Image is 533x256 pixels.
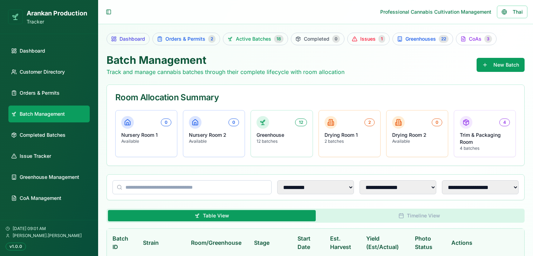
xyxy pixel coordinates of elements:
p: Nursery Room 2 [189,132,239,139]
p: 2 batches [324,139,375,144]
button: Table View [108,210,316,221]
a: Orders & Permits2 [152,33,220,45]
div: v1.0.0 [6,243,26,250]
p: Available [189,139,239,144]
span: Completed [304,35,329,42]
a: Greenhouse Management [8,169,90,186]
a: Customer Directory [8,63,90,80]
button: Thai [497,6,527,18]
a: Greenhouses22 [392,33,453,45]
div: 2 [364,119,375,126]
span: [PERSON_NAME].[PERSON_NAME] [13,233,82,238]
span: Orders & Permits [165,35,205,42]
span: Dashboard [20,47,45,54]
button: New Batch [477,58,525,72]
span: Orders & Permits [20,89,60,96]
div: 0 [228,119,239,126]
div: Professional Cannabis Cultivation Management [380,8,491,15]
p: Track and manage cannabis batches through their complete lifecycle with room allocation [107,68,344,76]
div: 22 [439,35,449,43]
a: Active Batches18 [223,33,288,45]
div: 0 [161,119,171,126]
span: Thai [513,8,523,15]
a: Issues1 [347,33,390,45]
div: 1 [378,35,385,43]
span: Dashboard [119,35,145,42]
p: Drying Room 1 [324,132,375,139]
a: Completed Batches [8,127,90,143]
span: Greenhouse Management [20,174,79,181]
span: Greenhouses [405,35,436,42]
a: Dashboard [8,42,90,59]
span: Customer Directory [20,68,65,75]
a: CoA Management [8,190,90,207]
div: 4 [499,119,510,126]
div: 18 [274,35,283,43]
p: Nursery Room 1 [121,132,171,139]
span: Issues [360,35,376,42]
a: Issue Tracker [8,148,90,164]
div: 0 [432,119,442,126]
p: 12 batches [257,139,307,144]
p: 4 batches [460,146,510,151]
button: Timeline View [316,210,524,221]
a: Batch Management [8,106,90,122]
p: Available [392,139,442,144]
h1: Batch Management [107,54,344,66]
p: Tracker [27,18,87,25]
a: Orders & Permits [8,85,90,101]
span: CoAs [469,35,481,42]
div: 3 [484,35,492,43]
p: Drying Room 2 [392,132,442,139]
span: CoA Management [20,195,61,202]
div: 12 [295,119,307,126]
span: Completed Batches [20,132,66,139]
a: Completed0 [291,33,344,45]
span: Issue Tracker [20,153,51,160]
a: Dashboard [107,33,150,45]
div: 2 [208,35,216,43]
p: Greenhouse [257,132,307,139]
div: 0 [332,35,340,43]
a: CoAs3 [456,33,497,45]
span: Batch Management [20,110,65,117]
div: Room Allocation Summary [115,93,516,102]
span: [DATE] 09:01 AM [13,226,46,231]
p: Available [121,139,171,144]
h1: Arankan Production [27,8,87,18]
p: Trim & Packaging Room [460,132,510,146]
span: Active Batches [236,35,271,42]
